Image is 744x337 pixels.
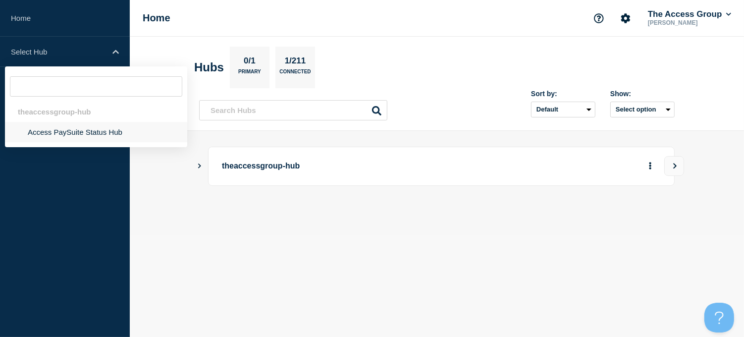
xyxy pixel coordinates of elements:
button: The Access Group [646,9,733,19]
input: Search Hubs [199,100,387,120]
p: Connected [279,69,311,79]
p: 0/1 [240,56,260,69]
button: More actions [644,157,657,175]
select: Sort by [531,102,595,117]
p: 1/211 [281,56,310,69]
li: Access PaySuite Status Hub [5,122,187,142]
p: theaccessgroup-hub [222,157,496,175]
div: theaccessgroup-hub [5,102,187,122]
div: Show: [610,90,675,98]
h2: Hubs [194,60,224,74]
button: View [664,156,684,176]
button: Select option [610,102,675,117]
p: [PERSON_NAME] [646,19,733,26]
button: Show Connected Hubs [197,163,202,170]
div: Sort by: [531,90,595,98]
button: Account settings [615,8,636,29]
p: Primary [238,69,261,79]
iframe: Help Scout Beacon - Open [704,303,734,333]
button: Support [588,8,609,29]
h1: Home [143,12,170,24]
p: Select Hub [11,48,106,56]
